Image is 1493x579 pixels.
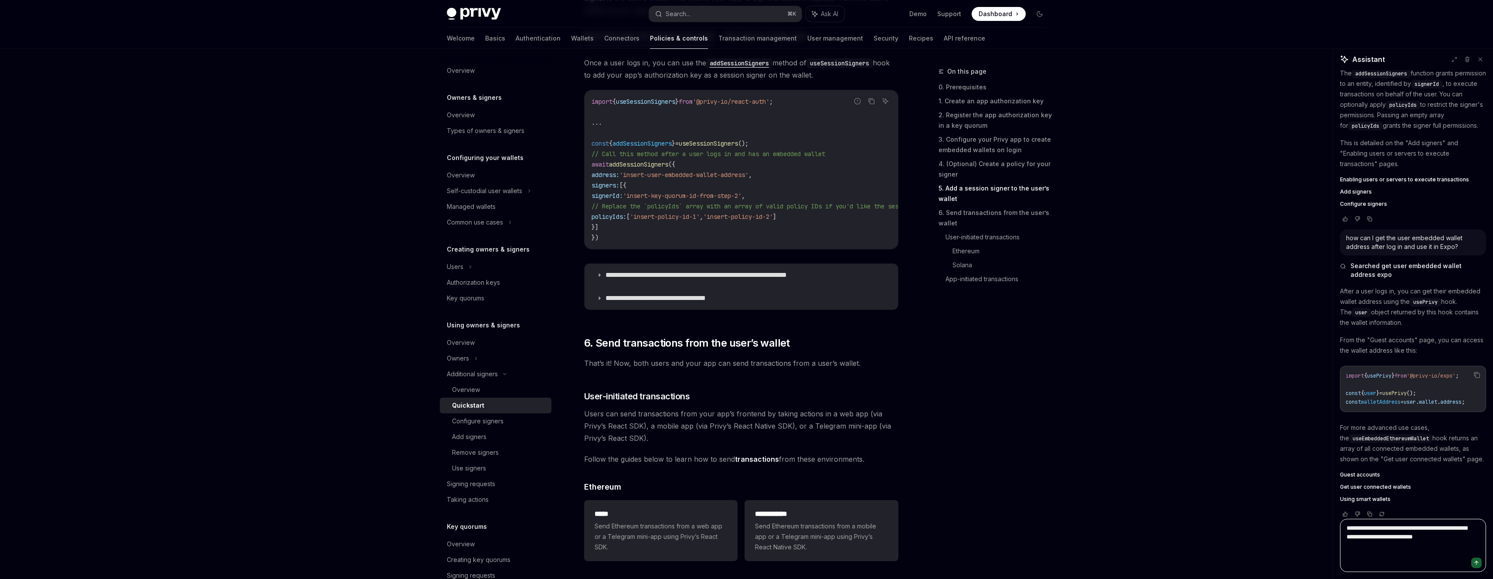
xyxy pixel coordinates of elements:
div: Remove signers [452,447,499,458]
span: policyIds [1389,102,1417,109]
span: const [1346,390,1361,397]
span: // Call this method after a user logs in and has an embedded wallet [592,150,825,158]
span: addSessionSigners [1355,70,1407,77]
a: Overview [440,335,551,351]
span: User-initiated transactions [584,390,690,402]
span: ] [773,213,776,221]
a: Support [937,10,961,18]
div: Taking actions [447,494,489,505]
div: Configure signers [452,416,503,426]
a: Basics [485,28,505,49]
div: Creating key quorums [447,555,510,565]
span: , [748,171,752,179]
span: [{ [619,181,626,189]
span: signers: [592,181,619,189]
p: After a user logs in, you can get their embedded wallet address using the hook. The object return... [1340,286,1486,328]
a: Creating key quorums [440,552,551,568]
span: ⌘ K [787,10,796,17]
span: '@privy-io/expo' [1407,372,1456,379]
span: import [592,98,612,106]
span: (); [1407,390,1416,397]
span: } [675,98,679,106]
span: Searched get user embedded wallet address expo [1350,262,1486,279]
span: ... [592,119,602,126]
span: import [1346,372,1364,379]
h5: Using owners & signers [447,320,520,330]
div: Common use cases [447,217,503,228]
span: from [679,98,693,106]
a: Use signers [440,460,551,476]
div: Owners [447,353,469,364]
a: **** **** **Send Ethereum transactions from a mobile app or a Telegram mini-app using Privy’s Rea... [745,500,898,561]
a: Authorization keys [440,275,551,290]
span: Using smart wallets [1340,496,1391,503]
a: API reference [944,28,985,49]
span: useSessionSigners [679,140,738,147]
a: Overview [440,167,551,183]
span: }) [592,234,599,242]
a: Managed wallets [440,199,551,215]
span: const [1346,398,1361,405]
div: Overview [447,110,475,120]
img: dark logo [447,8,501,20]
a: App-initiated transactions [945,272,1054,286]
span: useSessionSigners [616,98,675,106]
a: Key quorums [440,290,551,306]
div: how can I get the user embedded wallet address after log in and use it in Expo? [1346,234,1480,251]
button: Ask AI [806,6,844,22]
a: User-initiated transactions [945,230,1054,244]
a: Dashboard [972,7,1026,21]
span: wallet [1419,398,1437,405]
span: }] [592,223,599,231]
span: Ask AI [821,10,838,18]
a: Connectors [604,28,639,49]
a: 5. Add a session signer to the user’s wallet [939,181,1054,206]
button: Searched get user embedded wallet address expo [1340,262,1486,279]
div: Search... [666,9,690,19]
a: 4. (Optional) Create a policy for your signer [939,157,1054,181]
span: { [1361,390,1364,397]
div: Overview [447,170,475,181]
a: Signing requests [440,476,551,492]
span: (); [738,140,748,147]
span: Follow the guides below to learn how to send from these environments. [584,453,898,465]
a: Solana [952,258,1054,272]
a: Wallets [571,28,594,49]
a: Welcome [447,28,475,49]
span: Users can send transactions from your app’s frontend by taking actions in a web app (via Privy’s ... [584,408,898,444]
span: user [1355,309,1367,316]
a: Configure signers [1340,201,1486,208]
div: Use signers [452,463,486,473]
span: const [592,140,609,147]
span: ; [769,98,773,106]
h5: Key quorums [447,521,487,532]
span: { [609,140,612,147]
div: Authorization keys [447,277,500,288]
a: Quickstart [440,398,551,413]
span: . [1437,398,1440,405]
span: usePrivy [1367,372,1391,379]
span: Enabling users or servers to execute transactions [1340,176,1469,183]
span: Add signers [1340,188,1372,195]
span: '@privy-io/react-auth' [693,98,769,106]
a: Guest accounts [1340,471,1486,478]
span: 'insert-policy-id-2' [703,213,773,221]
span: { [1364,372,1367,379]
span: policyIds: [592,213,626,221]
a: 3. Configure your Privy app to create embedded wallets on login [939,133,1054,157]
span: 'insert-policy-id-1' [630,213,700,221]
div: Overview [452,385,480,395]
p: The function grants permission to an entity, identified by , to execute transactions on behalf of... [1340,68,1486,131]
div: Signing requests [447,479,495,489]
a: Policies & controls [650,28,708,49]
span: 'insert-user-embedded-wallet-address' [619,171,748,179]
a: Add signers [1340,188,1486,195]
span: , [700,213,703,221]
div: Overview [447,539,475,549]
p: From the "Guest accounts" page, you can access the wallet address like this: [1340,335,1486,356]
a: Overview [440,382,551,398]
a: Transaction management [718,28,797,49]
span: address: [592,171,619,179]
button: Search...⌘K [649,6,802,22]
a: *****Send Ethereum transactions from a web app or a Telegram mini-app using Privy’s React SDK. [584,500,738,561]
